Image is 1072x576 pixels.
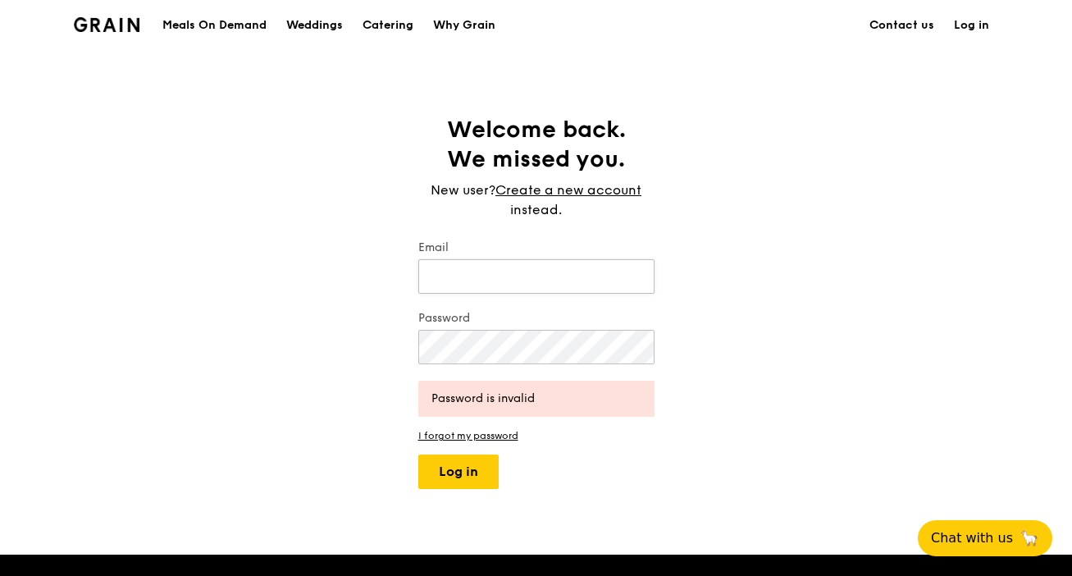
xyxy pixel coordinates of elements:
a: Create a new account [495,181,641,200]
a: Contact us [860,1,944,50]
img: Grain [74,17,140,32]
a: Weddings [276,1,353,50]
span: Chat with us [931,528,1013,548]
button: Log in [418,455,499,489]
div: Weddings [286,1,343,50]
label: Email [418,240,655,256]
div: Why Grain [433,1,495,50]
span: instead. [510,202,562,217]
a: I forgot my password [418,430,655,441]
div: Meals On Demand [162,1,267,50]
button: Chat with us🦙 [918,520,1052,556]
span: New user? [431,182,495,198]
div: Catering [363,1,413,50]
a: Catering [353,1,423,50]
a: Why Grain [423,1,505,50]
a: Log in [944,1,999,50]
div: Password is invalid [431,391,641,407]
h1: Welcome back. We missed you. [418,115,655,174]
span: 🦙 [1020,528,1039,548]
label: Password [418,310,655,327]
